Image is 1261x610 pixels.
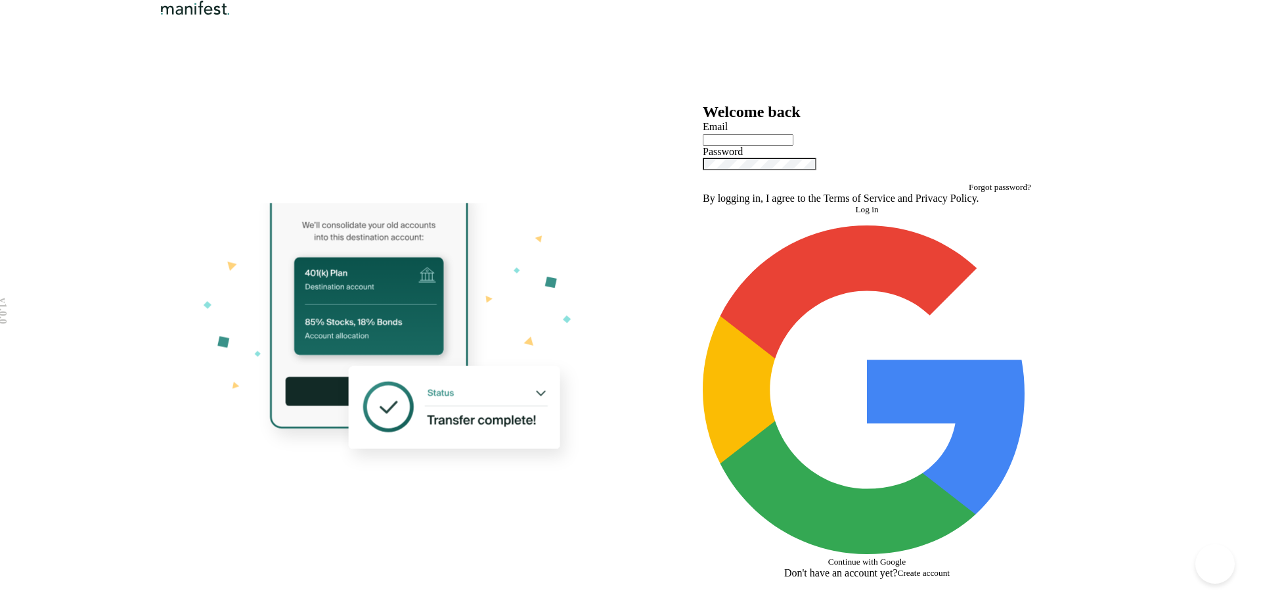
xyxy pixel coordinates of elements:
span: Continue with Google [828,557,906,567]
button: Log in [703,204,1031,215]
a: Terms of Service [824,193,895,204]
span: Create account [898,568,950,578]
a: Privacy Policy [916,193,977,204]
span: Log in [855,204,878,214]
button: Continue with Google [703,225,1031,567]
iframe: Help Scout Beacon - Open [1195,544,1235,584]
p: By logging in, I agree to the and . [703,193,1031,204]
label: Email [703,121,728,132]
button: Create account [898,568,950,578]
span: Don't have an account yet? [784,567,898,579]
label: Password [703,146,743,157]
button: Forgot password? [969,182,1031,193]
h2: Welcome back [703,103,1031,121]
